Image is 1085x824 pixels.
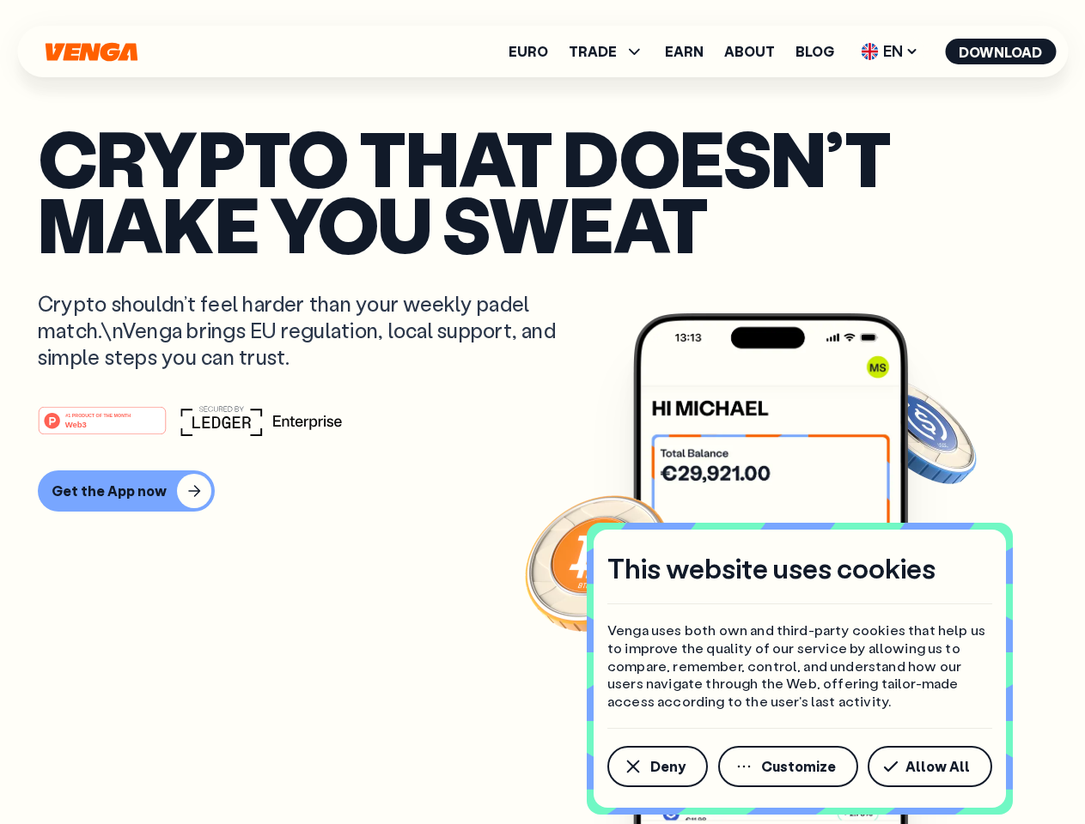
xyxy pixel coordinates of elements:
p: Crypto that doesn’t make you sweat [38,124,1047,256]
button: Deny [607,746,708,787]
img: Bitcoin [521,485,676,639]
p: Crypto shouldn’t feel harder than your weekly padel match.\nVenga brings EU regulation, local sup... [38,290,581,371]
svg: Home [43,42,139,62]
img: USDC coin [856,369,980,493]
img: flag-uk [861,43,878,60]
a: Get the App now [38,470,1047,512]
a: Blog [795,45,834,58]
tspan: Web3 [65,419,87,428]
h4: This website uses cookies [607,550,936,586]
a: Earn [665,45,704,58]
a: About [724,45,775,58]
span: EN [855,38,924,65]
span: Deny [650,760,686,773]
a: #1 PRODUCT OF THE MONTHWeb3 [38,416,167,439]
span: TRADE [569,45,617,58]
span: Customize [761,760,836,773]
a: Euro [509,45,548,58]
button: Download [945,39,1056,64]
button: Customize [718,746,858,787]
p: Venga uses both own and third-party cookies that help us to improve the quality of our service by... [607,621,992,711]
button: Get the App now [38,470,215,512]
span: Allow All [905,760,970,773]
span: TRADE [569,41,644,62]
div: Get the App now [52,482,167,500]
tspan: #1 PRODUCT OF THE MONTH [65,412,131,417]
button: Allow All [868,746,992,787]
